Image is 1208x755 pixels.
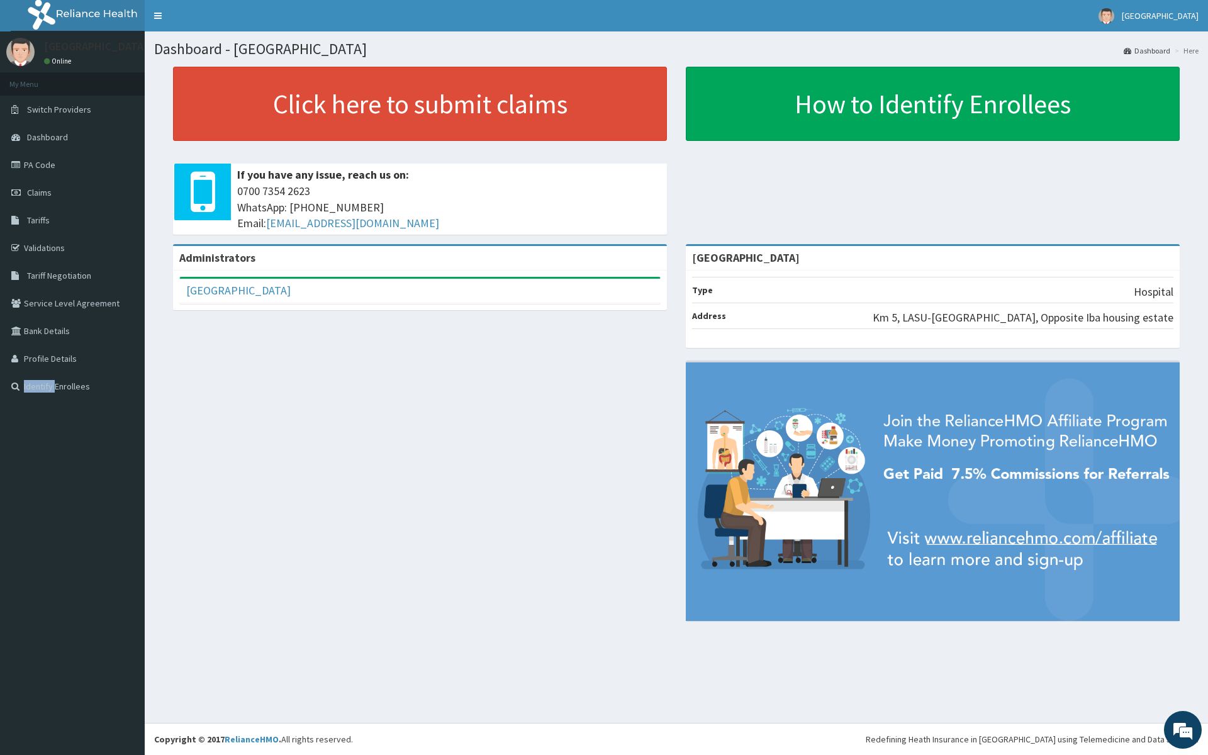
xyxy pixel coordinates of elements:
[154,734,281,745] strong: Copyright © 2017 .
[866,733,1199,746] div: Redefining Heath Insurance in [GEOGRAPHIC_DATA] using Telemedicine and Data Science!
[266,216,439,230] a: [EMAIL_ADDRESS][DOMAIN_NAME]
[686,362,1180,621] img: provider-team-banner.png
[27,131,68,143] span: Dashboard
[145,723,1208,755] footer: All rights reserved.
[692,284,713,296] b: Type
[692,310,726,322] b: Address
[6,38,35,66] img: User Image
[686,67,1180,141] a: How to Identify Enrollees
[27,270,91,281] span: Tariff Negotiation
[179,250,255,265] b: Administrators
[692,250,800,265] strong: [GEOGRAPHIC_DATA]
[27,187,52,198] span: Claims
[173,67,667,141] a: Click here to submit claims
[873,310,1173,326] p: Km 5, LASU-[GEOGRAPHIC_DATA], Opposite Iba housing estate
[44,57,74,65] a: Online
[1122,10,1199,21] span: [GEOGRAPHIC_DATA]
[237,183,661,232] span: 0700 7354 2623 WhatsApp: [PHONE_NUMBER] Email:
[225,734,279,745] a: RelianceHMO
[186,283,291,298] a: [GEOGRAPHIC_DATA]
[27,215,50,226] span: Tariffs
[1099,8,1114,24] img: User Image
[44,41,148,52] p: [GEOGRAPHIC_DATA]
[237,167,409,182] b: If you have any issue, reach us on:
[1172,45,1199,56] li: Here
[1134,284,1173,300] p: Hospital
[1124,45,1170,56] a: Dashboard
[154,41,1199,57] h1: Dashboard - [GEOGRAPHIC_DATA]
[27,104,91,115] span: Switch Providers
